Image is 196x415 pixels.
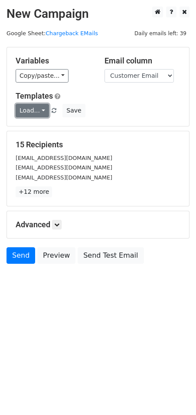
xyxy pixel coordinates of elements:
[16,220,180,229] h5: Advanced
[7,7,189,21] h2: New Campaign
[153,373,196,415] iframe: Chat Widget
[105,56,180,66] h5: Email column
[16,69,69,83] a: Copy/paste...
[16,164,112,171] small: [EMAIL_ADDRESS][DOMAIN_NAME]
[16,56,91,66] h5: Variables
[78,247,144,264] a: Send Test Email
[16,174,112,181] small: [EMAIL_ADDRESS][DOMAIN_NAME]
[16,140,180,149] h5: 15 Recipients
[37,247,75,264] a: Preview
[7,30,98,37] small: Google Sheet:
[16,186,52,197] a: +12 more
[16,155,112,161] small: [EMAIL_ADDRESS][DOMAIN_NAME]
[62,104,85,117] button: Save
[16,104,49,117] a: Load...
[131,30,189,37] a: Daily emails left: 39
[46,30,98,37] a: Chargeback EMails
[131,29,189,38] span: Daily emails left: 39
[7,247,35,264] a: Send
[16,91,53,100] a: Templates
